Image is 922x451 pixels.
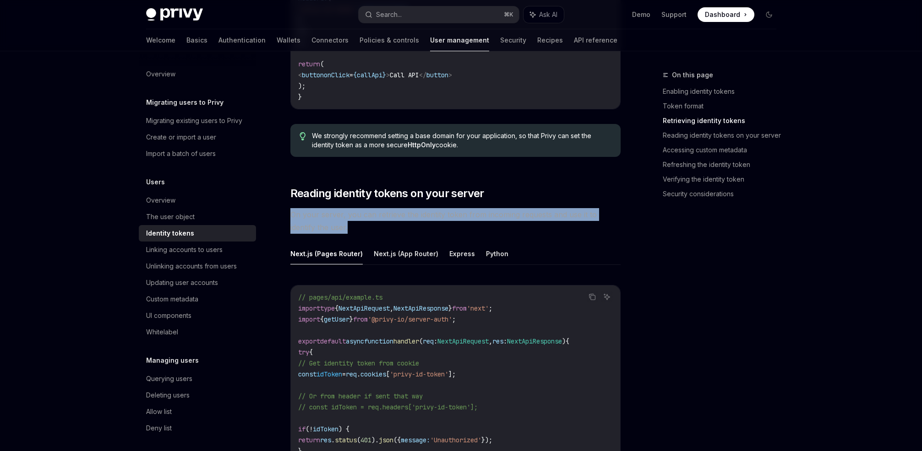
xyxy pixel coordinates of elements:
[139,403,256,420] a: Allow list
[338,304,390,312] span: NextApiRequest
[368,315,452,323] span: '@privy-io/server-auth'
[277,29,300,51] a: Wallets
[661,10,687,19] a: Support
[298,370,316,378] span: const
[309,348,313,356] span: {
[507,337,562,345] span: NextApiResponse
[357,436,360,444] span: (
[430,29,489,51] a: User management
[139,307,256,324] a: UI components
[632,10,650,19] a: Demo
[423,337,434,345] span: req
[489,337,492,345] span: ,
[146,423,172,434] div: Deny list
[379,436,393,444] span: json
[434,337,437,345] span: :
[486,243,508,264] button: Python
[311,29,349,51] a: Connectors
[146,148,216,159] div: Import a batch of users
[298,436,320,444] span: return
[500,29,526,51] a: Security
[146,294,198,305] div: Custom metadata
[346,370,357,378] span: req
[146,406,172,417] div: Allow list
[437,337,489,345] span: NextApiRequest
[146,228,194,239] div: Identity tokens
[146,8,203,21] img: dark logo
[139,145,256,162] a: Import a batch of users
[390,370,448,378] span: 'privy-id-token'
[139,420,256,436] a: Deny list
[298,337,320,345] span: export
[146,355,199,366] h5: Managing users
[146,244,223,255] div: Linking accounts to users
[146,277,218,288] div: Updating user accounts
[298,60,320,68] span: return
[342,370,346,378] span: =
[298,403,478,411] span: // const idToken = req.headers['privy-id-token'];
[139,324,256,340] a: Whitelabel
[539,10,557,19] span: Ask AI
[313,425,338,433] span: idToken
[139,209,256,225] a: The user object
[574,29,617,51] a: API reference
[290,243,363,264] button: Next.js (Pages Router)
[390,71,419,79] span: Call API
[306,425,309,433] span: (
[146,195,175,206] div: Overview
[357,71,382,79] span: callApi
[320,436,331,444] span: res
[146,115,242,126] div: Migrating existing users to Privy
[452,315,456,323] span: ;
[218,29,266,51] a: Authentication
[364,337,393,345] span: function
[452,304,467,312] span: from
[320,60,324,68] span: (
[139,370,256,387] a: Querying users
[139,291,256,307] a: Custom metadata
[320,337,346,345] span: default
[419,337,423,345] span: (
[360,370,386,378] span: cookies
[349,71,353,79] span: =
[705,10,740,19] span: Dashboard
[146,261,237,272] div: Unlinking accounts from users
[298,93,302,101] span: }
[298,304,320,312] span: import
[537,29,563,51] a: Recipes
[186,29,207,51] a: Basics
[146,211,195,222] div: The user object
[371,436,379,444] span: ).
[492,337,503,345] span: res
[146,132,216,143] div: Create or import a user
[393,436,401,444] span: ({
[393,304,448,312] span: NextApiResponse
[663,113,784,128] a: Retrieving identity tokens
[146,177,165,188] h5: Users
[146,29,175,51] a: Welcome
[139,258,256,274] a: Unlinking accounts from users
[146,310,191,321] div: UI components
[566,337,569,345] span: {
[448,71,452,79] span: >
[426,71,448,79] span: button
[139,66,256,82] a: Overview
[146,327,178,338] div: Whitelabel
[139,274,256,291] a: Updating user accounts
[357,370,360,378] span: .
[663,187,784,201] a: Security considerations
[139,225,256,242] a: Identity tokens
[382,71,386,79] span: }
[359,6,519,23] button: Search...⌘K
[324,315,349,323] span: getUser
[146,97,224,108] h5: Migrating users to Privy
[331,436,335,444] span: .
[601,291,613,303] button: Ask AI
[320,304,335,312] span: type
[298,71,302,79] span: <
[419,71,426,79] span: </
[663,143,784,157] a: Accessing custom metadata
[448,370,456,378] span: ];
[298,348,309,356] span: try
[663,128,784,143] a: Reading identity tokens on your server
